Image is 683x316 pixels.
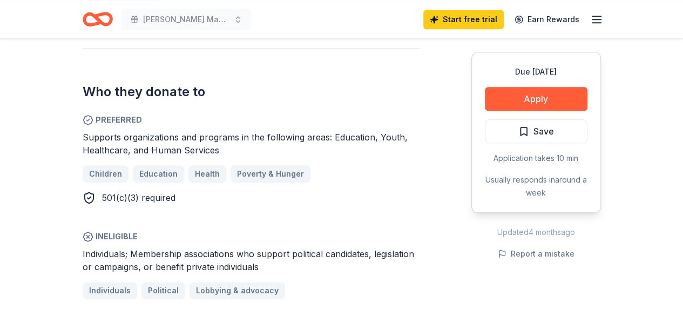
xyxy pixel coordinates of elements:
[471,226,601,239] div: Updated 4 months ago
[83,165,129,183] a: Children
[195,167,220,180] span: Health
[141,282,185,299] a: Political
[498,247,574,260] button: Report a mistake
[485,87,587,111] button: Apply
[148,284,179,297] span: Political
[102,192,175,203] span: 501(c)(3) required
[485,65,587,78] div: Due [DATE]
[89,284,131,297] span: Individuals
[533,124,554,138] span: Save
[237,167,304,180] span: Poverty & Hunger
[83,282,137,299] a: Individuals
[139,167,178,180] span: Education
[485,119,587,143] button: Save
[485,173,587,199] div: Usually responds in around a week
[423,10,504,29] a: Start free trial
[83,132,408,156] span: Supports organizations and programs in the following areas: Education, Youth, Healthcare, and Hum...
[83,83,420,100] h2: Who they donate to
[508,10,586,29] a: Earn Rewards
[188,165,226,183] a: Health
[231,165,310,183] a: Poverty & Hunger
[89,167,122,180] span: Children
[143,13,229,26] span: [PERSON_NAME] Maker's Market & Auction
[83,113,420,126] span: Preferred
[83,248,414,272] span: Individuals; Membership associations who support political candidates, legislation or campaigns, ...
[83,6,113,32] a: Home
[83,230,420,243] span: Ineligible
[133,165,184,183] a: Education
[485,152,587,165] div: Application takes 10 min
[190,282,285,299] a: Lobbying & advocacy
[121,9,251,30] button: [PERSON_NAME] Maker's Market & Auction
[196,284,279,297] span: Lobbying & advocacy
